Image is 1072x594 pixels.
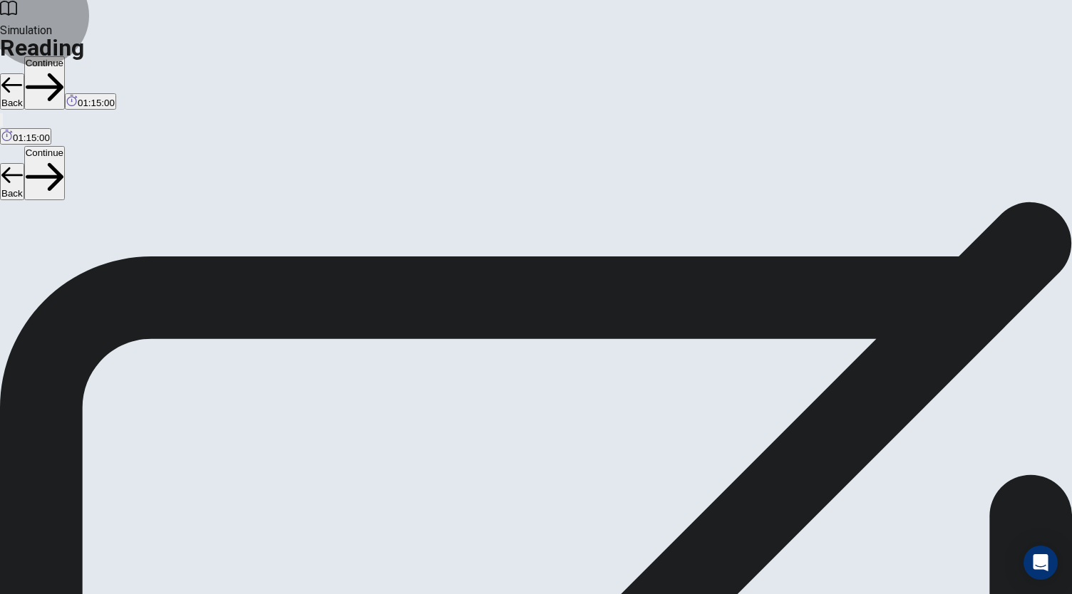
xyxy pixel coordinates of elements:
[24,56,65,110] button: Continue
[78,98,115,108] span: 01:15:00
[65,93,116,110] button: 01:15:00
[1024,546,1058,580] div: Open Intercom Messenger
[13,132,50,143] span: 01:15:00
[24,146,65,199] button: Continue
